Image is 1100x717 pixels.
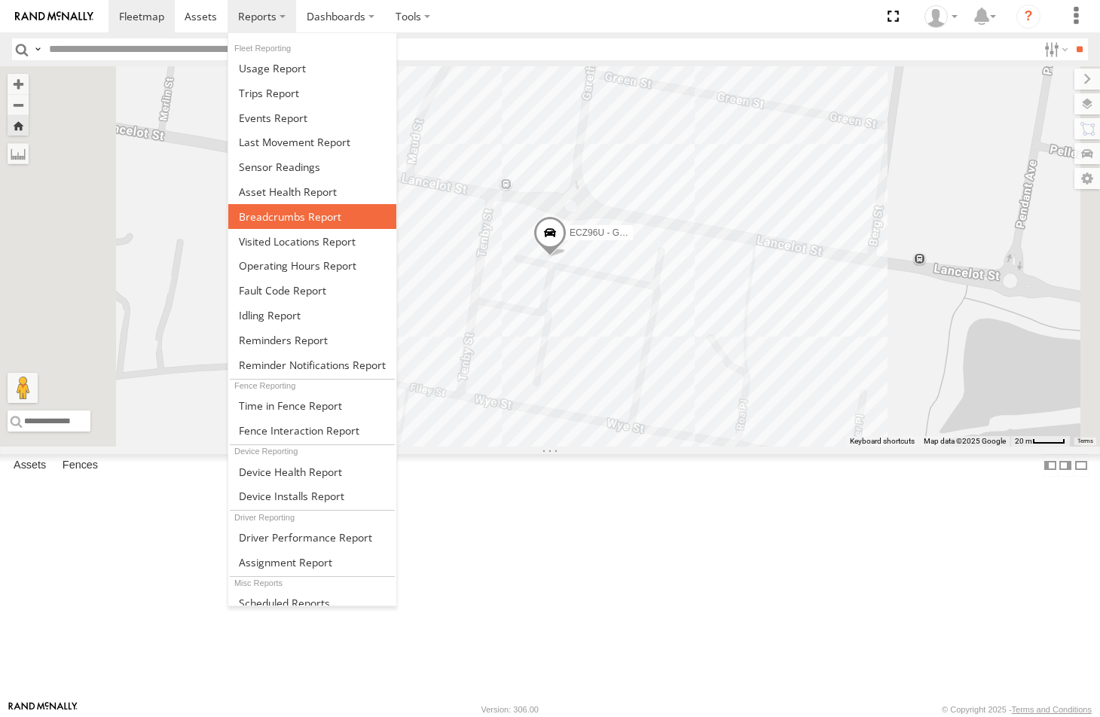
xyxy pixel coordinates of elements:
a: Terms (opens in new tab) [1077,438,1093,444]
label: Search Filter Options [1038,38,1071,60]
label: Assets [6,455,53,476]
div: Version: 306.00 [481,705,539,714]
label: Fences [55,455,105,476]
a: Asset Operating Hours Report [228,253,396,278]
button: Map scale: 20 m per 40 pixels [1010,436,1070,447]
span: Map data ©2025 Google [924,437,1006,445]
a: Assignment Report [228,550,396,575]
a: Time in Fences Report [228,393,396,418]
a: Last Movement Report [228,130,396,154]
button: Zoom out [8,94,29,115]
span: ECZ96U - Great Wall [570,227,655,238]
label: Measure [8,143,29,164]
button: Zoom Home [8,115,29,136]
a: Trips Report [228,81,396,105]
a: Service Reminder Notifications Report [228,352,396,377]
a: Full Events Report [228,105,396,130]
a: Sensor Readings [228,154,396,179]
label: Dock Summary Table to the Right [1058,454,1073,476]
a: Fault Code Report [228,278,396,303]
a: Usage Report [228,56,396,81]
img: rand-logo.svg [15,11,93,22]
a: Idling Report [228,303,396,328]
a: Visited Locations Report [228,229,396,254]
span: 20 m [1015,437,1032,445]
a: Driver Performance Report [228,525,396,550]
a: Visit our Website [8,702,78,717]
label: Dock Summary Table to the Left [1043,454,1058,476]
div: Nicole Hunt [919,5,963,28]
a: Device Health Report [228,459,396,484]
div: © Copyright 2025 - [942,705,1092,714]
a: Reminders Report [228,328,396,352]
a: Asset Health Report [228,179,396,204]
a: Device Installs Report [228,484,396,508]
label: Hide Summary Table [1074,454,1089,476]
button: Zoom in [8,74,29,94]
i: ? [1016,5,1040,29]
a: Terms and Conditions [1012,705,1092,714]
a: Breadcrumbs Report [228,204,396,229]
a: Fence Interaction Report [228,418,396,443]
a: Scheduled Reports [228,590,396,615]
button: Keyboard shortcuts [850,436,915,447]
label: Search Query [32,38,44,60]
label: Map Settings [1074,168,1100,189]
button: Drag Pegman onto the map to open Street View [8,373,38,403]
